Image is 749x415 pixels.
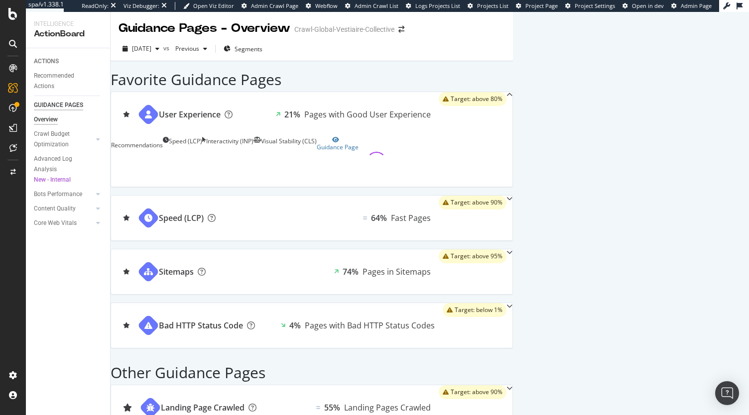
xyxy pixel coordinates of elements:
div: ACTIONS [34,56,59,67]
h2: Favorite Guidance Pages [111,71,513,88]
div: Bad HTTP Status Code [159,320,243,331]
a: Project Page [516,2,558,10]
div: Crawl Budget Optimization [34,129,86,150]
div: Open Intercom Messenger [715,381,739,405]
div: Landing Pages Crawled [344,402,431,414]
span: Open Viz Editor [193,2,234,9]
div: Pages with Bad HTTP Status Codes [305,320,435,331]
div: warning label [443,303,506,317]
a: Advanced Log AnalysisNew - Internal [34,154,103,185]
div: Interactivity (INP) [206,137,253,185]
div: Sitemaps [159,266,194,278]
a: Content Quality [34,204,93,214]
div: star [123,269,130,275]
div: 55% [324,402,340,414]
div: warning label [439,249,506,263]
a: Crawl Budget Optimization [34,129,93,150]
a: Guidance Page [317,137,359,187]
span: Admin Page [681,2,712,9]
div: star [123,322,130,328]
div: Speed (LCP) [159,212,204,224]
div: Guidance Page [317,143,359,151]
div: star [123,215,130,221]
button: Segments [220,41,266,57]
span: Webflow [315,2,338,9]
button: [DATE] [119,41,163,57]
div: ActionBoard [34,28,102,40]
a: Projects List [468,2,508,10]
div: Recommended Actions [34,71,94,92]
div: Fast Pages [391,212,431,224]
a: Overview [34,114,103,125]
span: Project Page [525,2,558,9]
span: 2025 Oct. 1st [132,44,151,53]
div: Advanced Log Analysis [34,154,94,185]
span: Target: above 80% [451,96,502,102]
span: Target: below 1% [455,307,502,313]
div: Landing Page Crawled [161,402,245,414]
div: warning label [439,92,506,106]
div: 74% [343,266,359,278]
div: Speed (LCP) [169,137,202,185]
div: 21% [284,109,300,120]
span: vs [163,44,171,52]
div: Content Quality [34,204,76,214]
div: Viz Debugger: [124,2,159,10]
span: Admin Crawl List [355,2,398,9]
div: GUIDANCE PAGES [34,100,83,110]
span: Logs Projects List [415,2,460,9]
div: Intelligence [34,20,102,28]
div: Pages with Good User Experience [304,109,431,120]
div: User Experience [159,109,221,120]
div: warning label [439,385,506,399]
span: Previous [171,44,199,53]
div: Recommendations [111,141,163,179]
span: Admin Crawl Page [251,2,298,9]
span: Open in dev [632,2,664,9]
div: New - Internal [34,175,94,185]
span: Project Settings [575,2,615,9]
a: Admin Crawl Page [242,2,298,10]
div: Overview [34,114,58,125]
span: Target: above 95% [451,253,502,259]
button: Previous [171,41,211,57]
a: Recommended Actions [34,71,103,92]
div: warning label [439,196,506,209]
div: Pages in Sitemaps [363,266,431,278]
div: star [123,404,132,412]
span: Target: above 90% [451,389,502,395]
div: Core Web Vitals [34,218,77,228]
a: Open Viz Editor [183,2,234,10]
div: Guidance Pages - Overview [119,20,290,37]
div: Crawl-Global-Vestiaire-Collective [294,24,394,34]
div: arrow-right-arrow-left [398,26,404,33]
img: Equal [316,406,320,409]
span: Target: above 90% [451,200,502,206]
a: Admin Page [671,2,712,10]
a: ACTIONS [34,56,103,67]
div: ReadOnly: [82,2,109,10]
div: Visual Stability (CLS) [261,137,317,187]
a: Core Web Vitals [34,218,93,228]
span: Segments [235,45,262,53]
a: Webflow [306,2,338,10]
div: 64% [371,212,387,224]
div: 4% [289,320,301,331]
span: Projects List [477,2,508,9]
a: GUIDANCE PAGES [34,100,103,110]
a: Project Settings [565,2,615,10]
a: Bots Performance [34,189,93,200]
a: Admin Crawl List [345,2,398,10]
div: Bots Performance [34,189,82,200]
a: Open in dev [623,2,664,10]
img: Equal [363,216,367,219]
div: star [123,111,130,117]
h2: Other Guidance Pages [111,364,513,381]
a: Logs Projects List [406,2,460,10]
